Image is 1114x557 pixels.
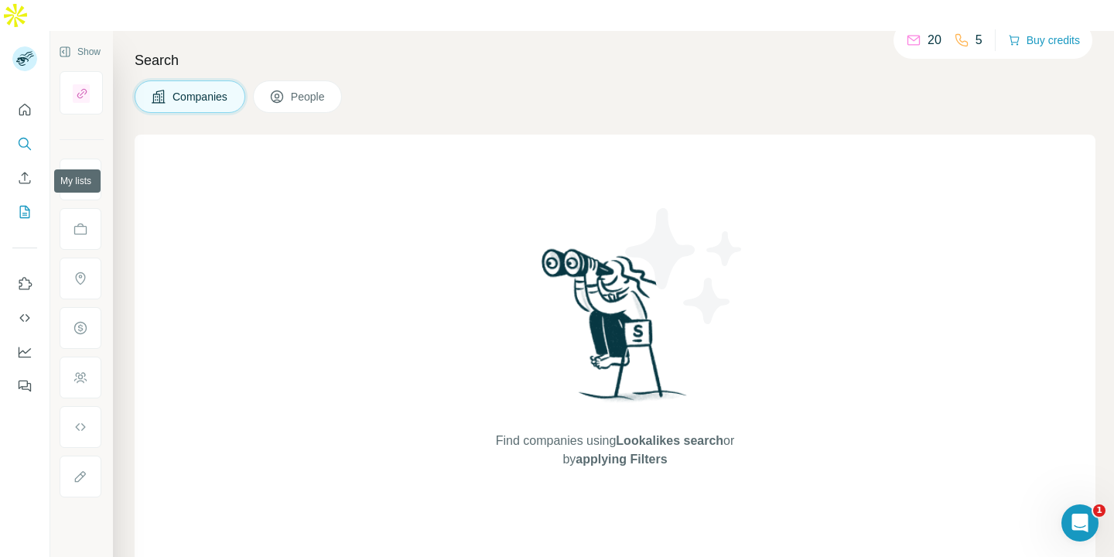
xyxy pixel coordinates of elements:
button: Use Surfe on LinkedIn [12,270,37,298]
span: 1 [1093,504,1105,517]
span: Lookalikes search [616,434,723,447]
button: Use Surfe API [12,304,37,332]
img: Surfe Illustration - Woman searching with binoculars [535,244,695,417]
p: 20 [928,31,941,50]
button: Quick start [12,96,37,124]
p: 5 [976,31,982,50]
img: Surfe Illustration - Stars [615,196,754,336]
button: Dashboard [12,338,37,366]
button: My lists [12,198,37,226]
button: Feedback [12,372,37,400]
span: Find companies using or by [491,432,739,469]
h4: Search [135,50,1095,71]
button: Search [12,130,37,158]
button: Buy credits [1008,29,1080,51]
button: Show [48,40,111,63]
span: Companies [173,89,229,104]
span: applying Filters [576,453,667,466]
iframe: Intercom live chat [1061,504,1099,542]
span: People [291,89,326,104]
button: Enrich CSV [12,164,37,192]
